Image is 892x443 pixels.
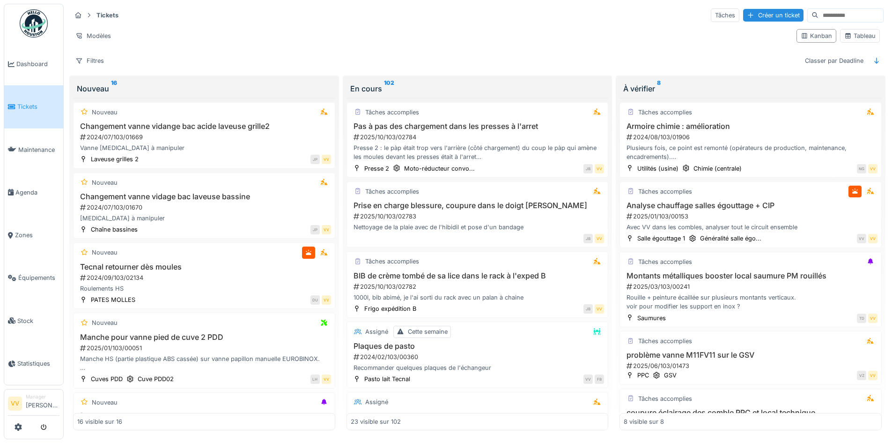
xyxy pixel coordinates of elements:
div: VV [595,234,604,243]
h3: Pas à pas des chargement dans les presses à l'arret [351,122,604,131]
div: Rouille + peinture écaillée sur plusieurs montants verticaux. voir pour modifier les support en i... [624,293,877,311]
h3: Manche pour vanne pied de cuve 2 PDD [77,333,331,342]
div: JP [310,225,320,234]
div: 2024/08/103/01906 [626,133,877,142]
a: Agenda [4,171,63,214]
sup: 102 [384,83,394,94]
h3: Prise en charge blessure, coupure dans le doigt [PERSON_NAME] [351,201,604,210]
div: VV [322,225,331,234]
div: PPC [637,371,649,380]
div: 2024/09/103/02134 [79,273,331,282]
div: Nouveau [92,398,118,407]
div: GSV [664,371,677,380]
h3: [PERSON_NAME] retourneur PM à réparer [77,412,331,421]
div: JP [310,155,320,164]
div: Frigo expédition B [364,304,416,313]
div: Nouveau [92,248,118,257]
div: VV [322,295,331,305]
div: À vérifier [623,83,878,94]
a: Équipements [4,256,63,299]
span: Agenda [15,188,59,197]
div: Tâches accomplies [638,187,692,196]
div: Créer un ticket [743,9,804,22]
div: Tâches accomplies [638,394,692,403]
span: Tickets [17,102,59,111]
div: VV [322,155,331,164]
div: 16 visible sur 16 [77,417,122,426]
div: Presse 2 : le pàp était trop vers l'arrière (côté chargement) du coup le pàp qui amène les moules... [351,143,604,161]
h3: Changement vanne vidage bac laveuse bassine [77,192,331,201]
div: Vanne [MEDICAL_DATA] à manipuler [77,143,331,152]
div: Filtres [71,54,108,68]
div: Nouveau [92,108,118,117]
div: Nouveau [77,83,332,94]
div: Nouveau [92,318,118,327]
div: VV [595,164,604,173]
div: 23 visible sur 102 [351,417,401,426]
h3: Tecnal retourner dès moules [77,263,331,271]
div: Avec VV dans les combles, analyser tout le circuit ensemble [624,223,877,232]
div: Plusieurs fois, ce point est remonté (opérateurs de production, maintenance, encadrements). Le bu... [624,143,877,161]
div: En cours [350,83,605,94]
div: 2025/10/103/02783 [353,212,604,221]
div: 2025/03/103/00241 [626,282,877,291]
div: Utilités (usine) [637,164,678,173]
div: 2024/02/103/00360 [353,353,604,361]
div: 2024/07/103/01669 [79,133,331,142]
div: VV [868,164,877,173]
div: Manager [26,393,59,400]
div: Manche HS (partie plastique ABS cassée) sur vanne papillon manuelle EUROBINOX. Ref fabriquant voi... [77,354,331,372]
div: 2025/06/103/01473 [626,361,877,370]
div: Cuve PDD02 [138,375,174,383]
div: Tâches [711,8,739,22]
span: Équipements [18,273,59,282]
div: NG [857,164,866,173]
a: Maintenance [4,128,63,171]
div: Tâches accomplies [365,108,419,117]
div: Tâches accomplies [638,257,692,266]
a: Tickets [4,85,63,128]
sup: 16 [111,83,117,94]
div: Tableau [844,31,876,40]
div: [MEDICAL_DATA] à manipuler [77,214,331,223]
div: VV [868,371,877,380]
div: Assigné [365,327,388,336]
div: 2025/10/103/02784 [353,133,604,142]
div: LH [310,375,320,384]
a: Zones [4,214,63,256]
div: Recommander quelques plaques de l'échangeur [351,363,604,372]
div: JB [583,234,593,243]
sup: 8 [657,83,661,94]
div: VZ [857,371,866,380]
div: JB [583,164,593,173]
div: FB [595,375,604,384]
div: Modèles [71,29,115,43]
li: VV [8,397,22,411]
li: [PERSON_NAME] [26,393,59,413]
div: Salle égouttage 1 [637,234,685,243]
div: Assigné [365,398,388,406]
span: Maintenance [18,145,59,154]
div: 2024/07/103/01670 [79,203,331,212]
div: 8 visible sur 8 [624,417,664,426]
div: Presse 2 [364,164,389,173]
span: Statistiques [17,359,59,368]
div: TD [857,314,866,323]
h3: Plaques de pasto [351,342,604,351]
div: Nettoyage de la plaie avec de l'hibidil et pose d'un bandage [351,223,604,232]
div: Kanban [801,31,832,40]
div: Classer par Deadline [801,54,868,68]
div: Tâches accomplies [365,257,419,266]
div: VV [322,375,331,384]
div: JB [583,304,593,314]
h3: BIB de crème tombé de sa lice dans le rack à l'exped B [351,271,604,280]
div: 1000l, bib abimé, je l'ai sorti du rack avec un palan à chaine [351,293,604,302]
div: PATES MOLLES [91,295,135,304]
div: 2025/01/103/00051 [79,344,331,353]
a: Dashboard [4,43,63,85]
span: Zones [15,231,59,240]
h3: coupure éclairage des comble PPC et local technique [624,408,877,417]
div: Généralité salle égo... [700,234,761,243]
div: Moto-réducteur convo... [404,164,475,173]
div: Roulements HS [77,284,331,293]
